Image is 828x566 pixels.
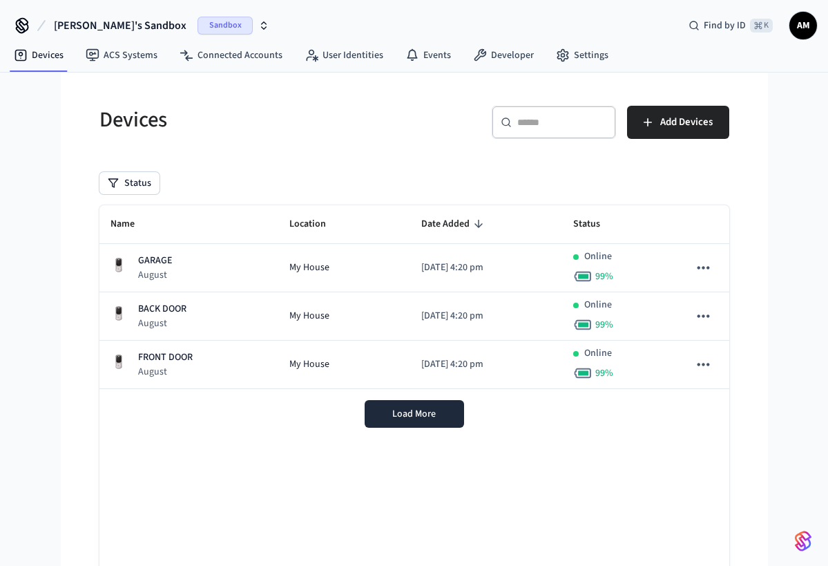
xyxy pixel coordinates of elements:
[99,106,406,134] h5: Devices
[138,365,193,379] p: August
[75,43,169,68] a: ACS Systems
[293,43,394,68] a: User Identities
[677,13,784,38] div: Find by ID⌘ K
[421,309,551,323] p: [DATE] 4:20 pm
[394,43,462,68] a: Events
[584,346,612,361] p: Online
[795,530,811,552] img: SeamLogoGradient.69752ec5.svg
[595,366,613,380] span: 99 %
[99,172,160,194] button: Status
[704,19,746,32] span: Find by ID
[392,407,436,421] span: Load More
[289,309,329,323] span: My House
[573,214,618,235] span: Status
[110,354,127,370] img: Yale Assure Touchscreen Wifi Smart Lock, Satin Nickel, Front
[595,270,613,283] span: 99 %
[365,400,464,428] button: Load More
[584,298,612,312] p: Online
[421,261,551,275] p: [DATE] 4:20 pm
[289,261,329,275] span: My House
[110,305,127,322] img: Yale Assure Touchscreen Wifi Smart Lock, Satin Nickel, Front
[138,317,186,330] p: August
[198,17,253,35] span: Sandbox
[54,17,186,34] span: [PERSON_NAME]'s Sandbox
[110,257,127,274] img: Yale Assure Touchscreen Wifi Smart Lock, Satin Nickel, Front
[584,249,612,264] p: Online
[462,43,545,68] a: Developer
[138,302,186,317] p: BACK DOOR
[791,13,816,38] span: AM
[750,19,773,32] span: ⌘ K
[289,214,344,235] span: Location
[3,43,75,68] a: Devices
[138,350,193,365] p: FRONT DOOR
[289,357,329,372] span: My House
[138,268,172,282] p: August
[169,43,293,68] a: Connected Accounts
[660,113,713,131] span: Add Devices
[110,214,153,235] span: Name
[138,254,172,268] p: GARAGE
[421,357,551,372] p: [DATE] 4:20 pm
[545,43,619,68] a: Settings
[789,12,817,39] button: AM
[99,205,729,389] table: sticky table
[421,214,488,235] span: Date Added
[595,318,613,332] span: 99 %
[627,106,729,139] button: Add Devices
